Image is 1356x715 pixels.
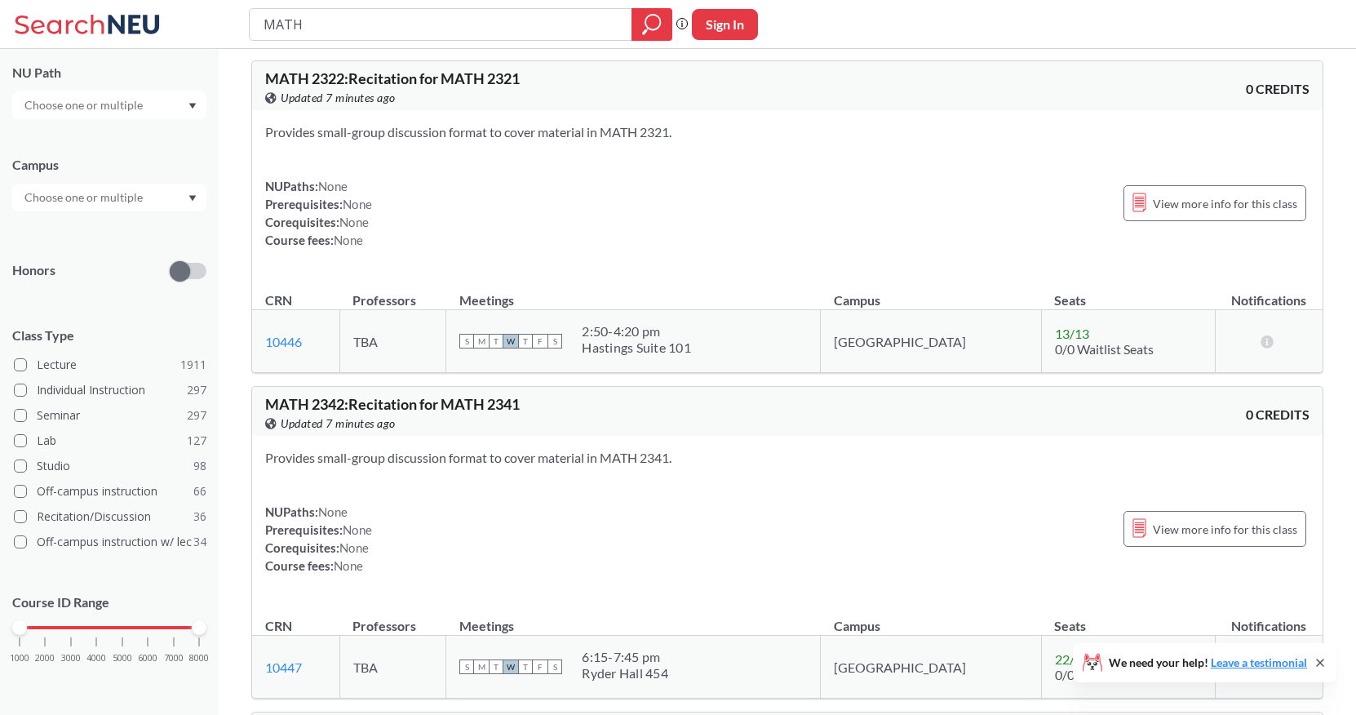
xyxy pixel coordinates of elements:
span: None [343,197,372,211]
span: None [334,233,363,247]
span: 13 / 13 [1055,326,1089,341]
span: 4000 [86,654,106,663]
div: Dropdown arrow [12,184,206,211]
div: NUPaths: Prerequisites: Corequisites: Course fees: [265,503,372,575]
label: Studio [14,455,206,477]
span: 22 / 24 [1055,651,1089,667]
th: Seats [1041,601,1216,636]
span: 0 CREDITS [1246,406,1309,424]
span: M [474,334,489,349]
span: 1000 [10,654,29,663]
span: 98 [193,457,206,475]
td: [GEOGRAPHIC_DATA] [821,310,1041,373]
label: Lab [14,430,206,451]
span: S [547,659,562,674]
div: 6:15 - 7:45 pm [582,649,668,665]
a: 10447 [265,659,302,675]
th: Meetings [446,275,821,310]
span: None [318,179,348,193]
label: Individual Instruction [14,380,206,401]
div: NUPaths: Prerequisites: Corequisites: Course fees: [265,177,372,249]
span: T [518,334,533,349]
span: 5000 [113,654,132,663]
td: TBA [339,636,445,699]
div: Campus [12,156,206,174]
span: 66 [193,482,206,500]
th: Meetings [446,601,821,636]
span: 127 [187,432,206,450]
label: Off-campus instruction w/ lec [14,531,206,553]
span: 6000 [138,654,157,663]
div: Ryder Hall 454 [582,665,668,682]
span: S [459,334,474,349]
div: Dropdown arrow [12,91,206,119]
span: W [503,659,518,674]
span: 7000 [164,654,184,663]
span: T [489,659,503,674]
label: Lecture [14,354,206,375]
label: Off-campus instruction [14,481,206,502]
span: T [518,659,533,674]
span: S [459,659,474,674]
span: S [547,334,562,349]
span: F [533,659,547,674]
span: View more info for this class [1153,193,1297,214]
p: Course ID Range [12,593,206,612]
div: CRN [265,291,292,309]
input: Class, professor, course number, "phrase" [262,11,620,38]
svg: Dropdown arrow [188,195,197,202]
td: [GEOGRAPHIC_DATA] [821,636,1041,699]
span: T [489,334,503,349]
span: MATH 2342 : Recitation for MATH 2341 [265,395,520,413]
th: Notifications [1216,275,1323,310]
th: Notifications [1216,601,1323,636]
span: 0 CREDITS [1246,80,1309,98]
svg: Dropdown arrow [188,103,197,109]
span: 0/0 Waitlist Seats [1055,341,1154,357]
span: Updated 7 minutes ago [281,89,396,107]
span: 0/0 Waitlist Seats [1055,667,1154,682]
span: 34 [193,533,206,551]
span: 297 [187,406,206,424]
span: 3000 [61,654,81,663]
th: Professors [339,601,445,636]
span: 2000 [35,654,55,663]
span: M [474,659,489,674]
span: None [339,540,369,555]
a: Leave a testimonial [1211,655,1307,669]
span: F [533,334,547,349]
span: Class Type [12,326,206,344]
div: NU Path [12,64,206,82]
th: Professors [339,275,445,310]
input: Choose one or multiple [16,188,153,207]
span: None [343,522,372,537]
td: TBA [339,310,445,373]
div: magnifying glass [631,8,672,41]
span: 297 [187,381,206,399]
span: None [334,558,363,573]
div: Hastings Suite 101 [582,340,691,356]
div: CRN [265,617,292,635]
span: Updated 7 minutes ago [281,415,396,433]
label: Recitation/Discussion [14,506,206,527]
span: None [318,504,348,519]
svg: magnifying glass [642,13,662,36]
span: W [503,334,518,349]
div: 2:50 - 4:20 pm [582,323,691,340]
section: Provides small-group discussion format to cover material in MATH 2321. [265,123,1309,141]
th: Campus [821,601,1041,636]
th: Seats [1041,275,1216,310]
span: 1911 [180,356,206,374]
span: 8000 [189,654,209,663]
th: Campus [821,275,1041,310]
button: Sign In [692,9,758,40]
label: Seminar [14,405,206,426]
a: 10446 [265,334,302,349]
input: Choose one or multiple [16,95,153,115]
section: Provides small-group discussion format to cover material in MATH 2341. [265,449,1309,467]
span: We need your help! [1109,657,1307,668]
span: View more info for this class [1153,519,1297,540]
span: 36 [193,508,206,526]
span: None [339,215,369,229]
p: Honors [12,261,55,280]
